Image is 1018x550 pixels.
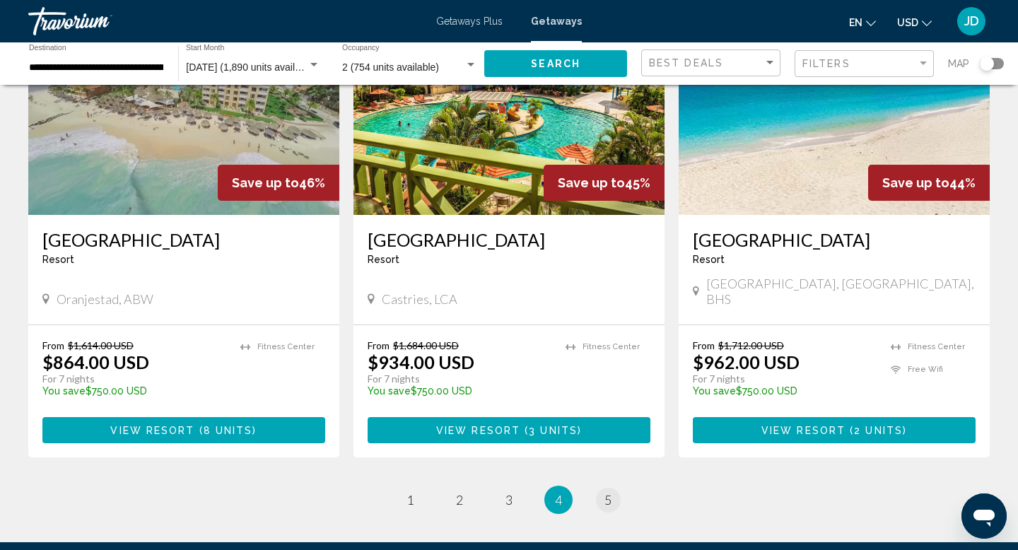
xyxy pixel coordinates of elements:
span: You save [368,385,411,397]
p: For 7 nights [693,373,877,385]
span: 2 [456,492,463,508]
button: Change language [849,12,876,33]
span: USD [897,17,918,28]
span: Resort [693,254,725,265]
a: [GEOGRAPHIC_DATA] [42,229,325,250]
span: ( ) [195,425,257,436]
p: $750.00 USD [368,385,551,397]
a: [GEOGRAPHIC_DATA] [693,229,976,250]
span: 8 units [204,425,253,436]
span: [GEOGRAPHIC_DATA], [GEOGRAPHIC_DATA], BHS [706,276,976,307]
span: JD [964,14,979,28]
span: Fitness Center [583,342,640,351]
p: For 7 nights [42,373,226,385]
span: Fitness Center [257,342,315,351]
span: Filters [802,58,850,69]
a: Travorium [28,7,422,35]
span: Search [531,59,580,70]
span: 1 [406,492,414,508]
iframe: Button to launch messaging window [961,493,1007,539]
button: View Resort(8 units) [42,417,325,443]
div: 44% [868,165,990,201]
span: Save up to [882,175,949,190]
span: 2 (754 units available) [342,62,439,73]
button: User Menu [953,6,990,36]
p: $934.00 USD [368,351,474,373]
div: 46% [218,165,339,201]
span: From [693,339,715,351]
span: 3 [505,492,513,508]
span: Best Deals [649,57,723,69]
button: Search [484,50,627,76]
span: Castries, LCA [382,291,457,307]
span: Resort [368,254,399,265]
span: ( ) [846,425,907,436]
p: $864.00 USD [42,351,149,373]
span: You save [42,385,86,397]
span: Fitness Center [908,342,965,351]
ul: Pagination [28,486,990,514]
span: Free Wifi [908,365,943,374]
span: 5 [604,492,612,508]
div: 45% [544,165,665,201]
mat-select: Sort by [649,57,776,69]
span: $1,684.00 USD [393,339,459,351]
button: View Resort(3 units) [368,417,650,443]
span: From [42,339,64,351]
button: Change currency [897,12,932,33]
span: View Resort [436,425,520,436]
span: Resort [42,254,74,265]
span: 2 units [854,425,903,436]
span: 3 units [529,425,578,436]
span: ( ) [520,425,582,436]
span: View Resort [110,425,194,436]
a: [GEOGRAPHIC_DATA] [368,229,650,250]
p: $750.00 USD [42,385,226,397]
span: [DATE] (1,890 units available) [186,62,317,73]
span: View Resort [761,425,846,436]
span: 4 [555,492,562,508]
a: Getaways [531,16,582,27]
span: Save up to [232,175,299,190]
p: $962.00 USD [693,351,800,373]
span: $1,712.00 USD [718,339,784,351]
p: For 7 nights [368,373,551,385]
span: en [849,17,862,28]
span: Save up to [558,175,625,190]
a: Getaways Plus [436,16,503,27]
button: Filter [795,49,934,78]
button: View Resort(2 units) [693,417,976,443]
span: Map [948,54,969,74]
span: $1,614.00 USD [68,339,134,351]
span: You save [693,385,736,397]
span: Oranjestad, ABW [57,291,153,307]
p: $750.00 USD [693,385,877,397]
span: From [368,339,390,351]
